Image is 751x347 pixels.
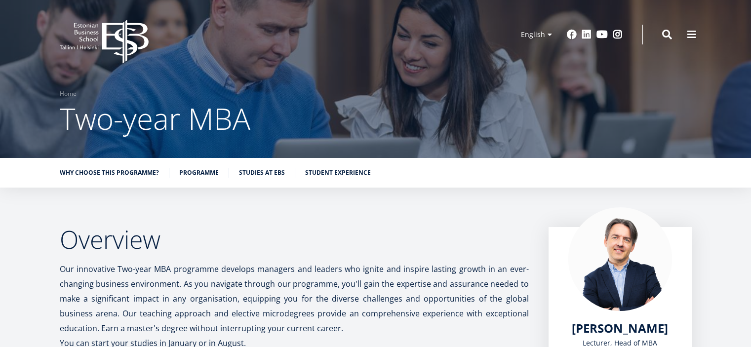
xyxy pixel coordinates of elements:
[567,30,577,39] a: Facebook
[60,98,250,139] span: Two-year MBA
[613,30,623,39] a: Instagram
[60,227,529,252] h2: Overview
[60,262,529,336] p: Our innovative Two-year MBA programme develops managers and leaders who ignite and inspire lastin...
[568,207,672,311] img: Marko Rillo
[596,30,608,39] a: Youtube
[572,320,668,336] span: [PERSON_NAME]
[572,321,668,336] a: [PERSON_NAME]
[239,168,285,178] a: Studies at EBS
[582,30,592,39] a: Linkedin
[179,168,219,178] a: Programme
[305,168,371,178] a: Student experience
[60,168,159,178] a: Why choose this programme?
[60,89,77,99] a: Home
